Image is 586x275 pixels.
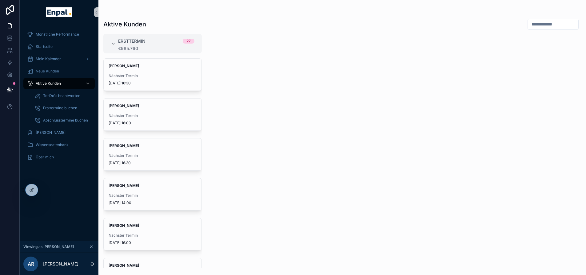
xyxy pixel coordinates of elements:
a: Monatliche Performance [23,29,95,40]
a: To-Do's beantworten [31,90,95,101]
span: Ersttermin [118,38,146,44]
span: Startseite [36,44,53,49]
strong: [PERSON_NAME] [109,64,139,68]
p: [PERSON_NAME] [43,261,78,267]
span: [DATE] 16:30 [109,161,197,165]
a: Neue Kunden [23,66,95,77]
span: Aktive Kunden [36,81,61,86]
div: €985.760 [118,46,194,51]
span: Abschlusstermine buchen [43,118,88,123]
strong: [PERSON_NAME] [109,143,139,148]
span: Nächster Termin [109,193,197,198]
span: [DATE] 16:00 [109,240,197,245]
span: Nächster Termin [109,73,197,78]
a: [PERSON_NAME]Nächster Termin[DATE] 16:00 [103,218,202,250]
a: Wissensdatenbank [23,139,95,150]
a: [PERSON_NAME]Nächster Termin[DATE] 16:00 [103,98,202,131]
a: [PERSON_NAME]Nächster Termin[DATE] 16:30 [103,58,202,91]
a: [PERSON_NAME]Nächster Termin[DATE] 14:00 [103,178,202,211]
span: Viewing as [PERSON_NAME] [23,244,74,249]
a: Abschlusstermine buchen [31,115,95,126]
span: [DATE] 16:30 [109,81,197,86]
span: [DATE] 16:00 [109,121,197,126]
strong: [PERSON_NAME] [109,223,139,228]
a: [PERSON_NAME] [23,127,95,138]
strong: [PERSON_NAME] [109,183,139,188]
a: Mein Kalender [23,53,95,64]
span: Mein Kalender [36,56,61,61]
span: Ersttermine buchen [43,106,77,110]
strong: [PERSON_NAME] [109,263,139,268]
strong: [PERSON_NAME] [109,103,139,108]
a: Startseite [23,41,95,52]
span: Nächster Termin [109,233,197,238]
span: [PERSON_NAME] [36,130,66,135]
h1: Aktive Kunden [103,20,146,29]
a: Aktive Kunden [23,78,95,89]
a: [PERSON_NAME]Nächster Termin[DATE] 16:30 [103,138,202,171]
div: scrollable content [20,25,98,171]
span: Neue Kunden [36,69,59,74]
div: 27 [186,39,191,44]
span: To-Do's beantworten [43,93,80,98]
span: Nächster Termin [109,153,197,158]
span: Über mich [36,155,54,160]
span: AR [28,260,34,268]
span: Nächster Termin [109,113,197,118]
span: Monatliche Performance [36,32,79,37]
a: Ersttermine buchen [31,103,95,114]
span: Wissensdatenbank [36,142,69,147]
a: Über mich [23,152,95,163]
span: [DATE] 14:00 [109,200,197,205]
img: App logo [46,7,72,17]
